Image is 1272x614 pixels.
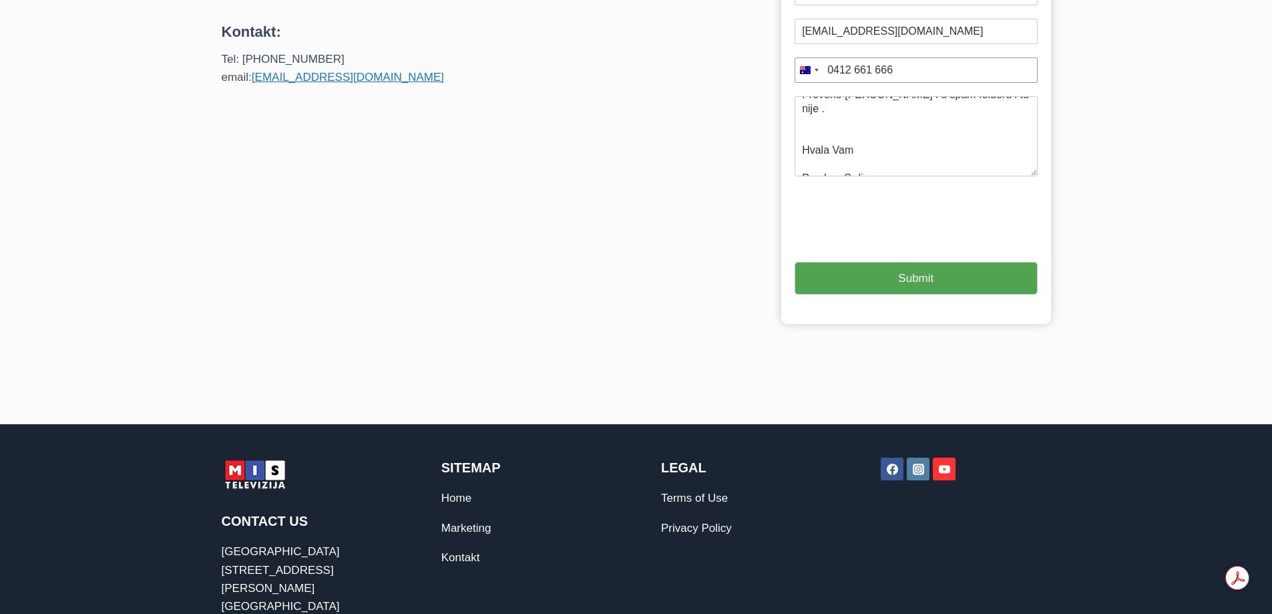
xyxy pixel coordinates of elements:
a: Privacy Policy [661,522,732,534]
a: [EMAIL_ADDRESS][DOMAIN_NAME] [252,71,444,84]
a: Kontakt [441,551,480,564]
a: Terms of Use [661,492,728,504]
iframe: reCAPTCHA [795,190,998,290]
p: Tel: [PHONE_NUMBER] email: [222,50,480,86]
h2: Sitemap [441,458,611,478]
a: Facebook [881,458,903,480]
a: Home [441,492,471,504]
input: Mobile Phone Number [795,57,1037,83]
h4: Kontakt: [222,21,480,43]
button: Selected country [795,57,823,83]
h2: Contact Us [222,511,391,531]
a: Instagram [907,458,929,480]
input: Email [795,19,1037,44]
h2: Legal [661,458,831,478]
a: Marketing [441,522,491,534]
a: YouTube [933,458,956,480]
button: Submit [795,262,1037,295]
